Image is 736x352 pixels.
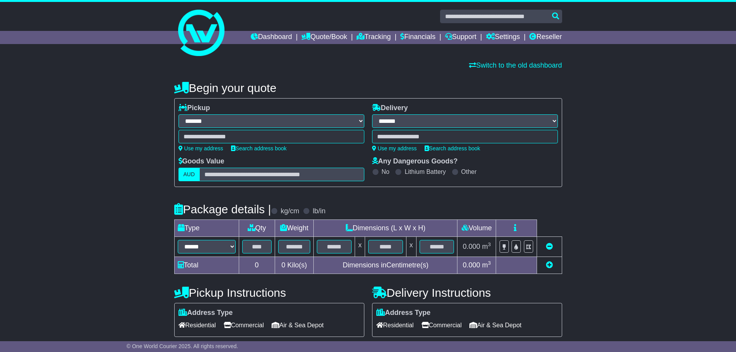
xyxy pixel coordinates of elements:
label: AUD [178,168,200,181]
td: x [355,237,365,257]
label: Lithium Battery [405,168,446,175]
td: Qty [239,220,275,237]
label: Address Type [178,309,233,317]
span: Air & Sea Depot [272,319,324,331]
a: Settings [486,31,520,44]
label: kg/cm [280,207,299,216]
td: Total [174,257,239,274]
span: © One World Courier 2025. All rights reserved. [127,343,238,349]
a: Quote/Book [301,31,347,44]
h4: Delivery Instructions [372,286,562,299]
a: Support [445,31,476,44]
td: Volume [457,220,496,237]
label: Delivery [372,104,408,112]
a: Remove this item [546,243,553,250]
span: 0 [281,261,285,269]
a: Use my address [372,145,417,151]
sup: 3 [488,260,491,266]
td: Dimensions (L x W x H) [314,220,457,237]
a: Search address book [425,145,480,151]
label: Goods Value [178,157,224,166]
a: Tracking [357,31,391,44]
td: Type [174,220,239,237]
h4: Pickup Instructions [174,286,364,299]
label: lb/in [313,207,325,216]
span: Air & Sea Depot [469,319,522,331]
span: Residential [178,319,216,331]
sup: 3 [488,241,491,247]
a: Financials [400,31,435,44]
span: Commercial [224,319,264,331]
span: 0.000 [463,261,480,269]
span: m [482,261,491,269]
a: Dashboard [251,31,292,44]
label: Any Dangerous Goods? [372,157,458,166]
h4: Package details | [174,203,271,216]
td: Kilo(s) [275,257,314,274]
label: No [382,168,389,175]
a: Reseller [529,31,562,44]
a: Search address book [231,145,287,151]
span: Residential [376,319,414,331]
span: m [482,243,491,250]
h4: Begin your quote [174,82,562,94]
span: Commercial [422,319,462,331]
label: Other [461,168,477,175]
td: x [406,237,416,257]
span: 0.000 [463,243,480,250]
td: 0 [239,257,275,274]
a: Use my address [178,145,223,151]
td: Dimensions in Centimetre(s) [314,257,457,274]
label: Address Type [376,309,431,317]
td: Weight [275,220,314,237]
a: Add new item [546,261,553,269]
label: Pickup [178,104,210,112]
a: Switch to the old dashboard [469,61,562,69]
